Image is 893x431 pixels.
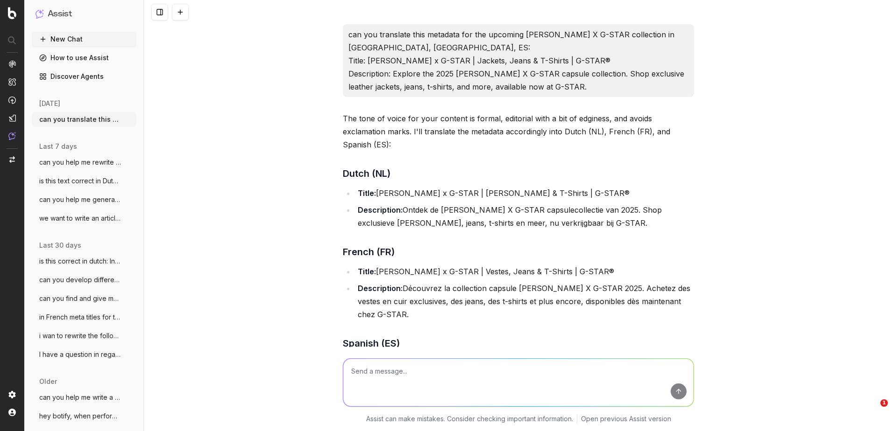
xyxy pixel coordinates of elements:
strong: Description: [358,205,403,215]
span: [DATE] [39,99,60,108]
img: Assist [8,132,16,140]
li: [PERSON_NAME] x G-STAR | [PERSON_NAME] & T-Shirts | G-STAR® [355,187,694,200]
span: can you translate this metadata for the [39,115,121,124]
img: My account [8,409,16,416]
span: we want to write an article as an introd [39,214,121,223]
button: Assist [35,7,133,21]
button: we want to write an article as an introd [32,211,136,226]
button: can you find and give me articles from d [32,291,136,306]
img: Setting [8,391,16,398]
button: can you help me rewrite this meta descri [32,155,136,170]
span: can you help me generate metadata for th [39,195,121,204]
button: is this correct in dutch: In de damesjas [32,254,136,269]
h1: Assist [48,7,72,21]
strong: Description: [358,284,403,293]
button: I have a question in regards to the SEO [32,347,136,362]
span: is this correct in dutch: In de damesjas [39,257,121,266]
img: Intelligence [8,78,16,86]
a: How to use Assist [32,50,136,65]
strong: Title: [358,188,376,198]
a: Open previous Assist version [581,414,671,424]
strong: Title: [358,267,376,276]
button: New Chat [32,32,136,47]
span: last 30 days [39,241,81,250]
p: The tone of voice for your content is formal, editorial with a bit of edginess, and avoids exclam... [343,112,694,151]
span: I have a question in regards to the SEO [39,350,121,359]
span: can you find and give me articles from d [39,294,121,303]
button: i wan to rewrite the following meta desc [32,328,136,343]
p: can you translate this metadata for the upcoming [PERSON_NAME] X G-STAR collection in [GEOGRAPHIC... [348,28,688,93]
span: i wan to rewrite the following meta desc [39,331,121,341]
span: can you help me rewrite this meta descri [39,158,121,167]
button: can you develop different suggestions fo [32,272,136,287]
h3: Dutch (NL) [343,166,694,181]
button: can you help me generate metadata for th [32,192,136,207]
a: Discover Agents [32,69,136,84]
img: Botify logo [8,7,16,19]
li: Ontdek de [PERSON_NAME] X G-STAR capsulecollectie van 2025. Shop exclusieve [PERSON_NAME], jeans,... [355,203,694,229]
span: can you develop different suggestions fo [39,275,121,285]
button: can you help me write a story related to [32,390,136,405]
span: is this text correct in Dutch: In de her [39,176,121,186]
img: Analytics [8,60,16,68]
img: Studio [8,114,16,122]
img: Assist [35,9,44,18]
iframe: Intercom live chat [861,399,884,422]
p: Assist can make mistakes. Consider checking important information. [366,414,573,424]
button: hey botify, when performing a keyword an [32,409,136,424]
span: older [39,377,57,386]
button: in French meta titles for the G-STAR pag [32,310,136,325]
li: [PERSON_NAME] x G-STAR | Vestes, Jeans & T-Shirts | G-STAR® [355,265,694,278]
button: is this text correct in Dutch: In de her [32,174,136,188]
h3: French (FR) [343,244,694,259]
li: Découvrez la collection capsule [PERSON_NAME] X G-STAR 2025. Achetez des vestes en cuir exclusive... [355,282,694,321]
img: Activation [8,96,16,104]
h3: Spanish (ES) [343,336,694,351]
span: last 7 days [39,142,77,151]
span: hey botify, when performing a keyword an [39,411,121,421]
button: can you translate this metadata for the [32,112,136,127]
span: in French meta titles for the G-STAR pag [39,313,121,322]
span: can you help me write a story related to [39,393,121,402]
img: Switch project [9,156,15,163]
span: 1 [880,399,888,407]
